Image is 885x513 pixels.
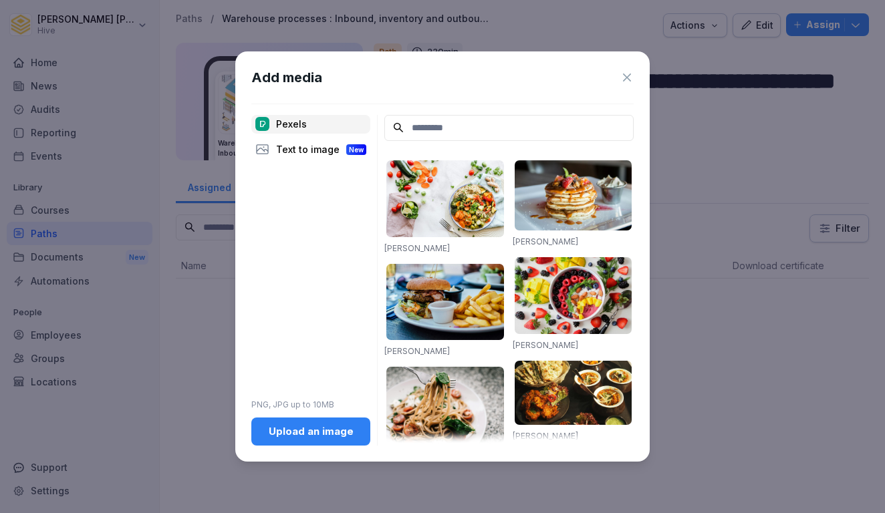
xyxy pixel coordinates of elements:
[251,115,370,134] div: Pexels
[384,243,450,253] a: [PERSON_NAME]
[251,140,370,159] div: Text to image
[515,257,632,334] img: pexels-photo-1099680.jpeg
[515,361,632,425] img: pexels-photo-958545.jpeg
[251,399,370,411] p: PNG, JPG up to 10MB
[515,160,632,230] img: pexels-photo-376464.jpeg
[386,160,504,237] img: pexels-photo-1640777.jpeg
[251,417,370,446] button: Upload an image
[386,367,504,444] img: pexels-photo-1279330.jpeg
[384,346,450,356] a: [PERSON_NAME]
[386,264,504,341] img: pexels-photo-70497.jpeg
[251,67,322,88] h1: Add media
[255,117,269,131] img: pexels.png
[513,340,578,350] a: [PERSON_NAME]
[513,236,578,246] a: [PERSON_NAME]
[513,431,578,441] a: [PERSON_NAME]
[346,144,366,155] div: New
[262,424,360,439] div: Upload an image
